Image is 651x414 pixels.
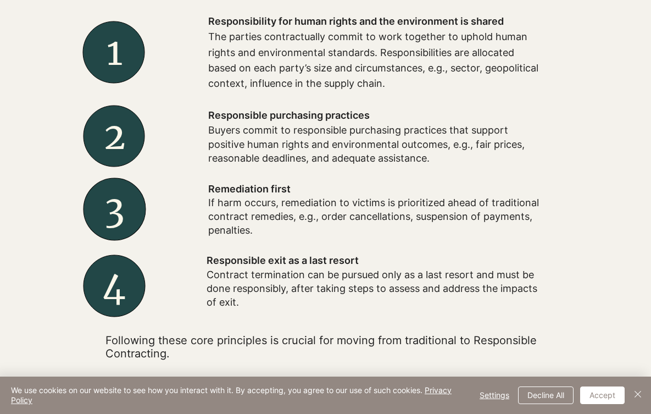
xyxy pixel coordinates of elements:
[208,29,542,91] p: The parties contractually commit to work together to uphold human rights and environmental standa...
[518,387,574,404] button: Decline All
[77,261,151,312] h2: 4
[62,111,166,162] h2: 2
[480,387,509,404] span: Settings
[105,334,540,360] p: ​Following these core principles is crucial for moving from traditional to Responsible Contracting.
[208,183,291,195] span: Remediation first
[63,27,167,78] h2: 1
[207,268,540,310] p: Contract termination can be pursued only as a last resort and must be done responsibly, after tak...
[631,385,644,405] button: Close
[580,387,625,404] button: Accept
[208,109,370,121] span: Responsible purchasing practices
[208,123,542,165] p: Buyers commit to responsible purchasing practices that support positive human rights and environm...
[78,184,151,235] h2: 3
[207,255,359,266] span: Responsible exit as a last resort
[208,196,542,238] p: If harm occurs, remediation to victims is prioritized ahead of traditional contract remedies, e.g...
[11,385,466,405] span: We use cookies on our website to see how you interact with it. By accepting, you agree to our use...
[631,388,644,401] img: Close
[11,385,452,405] a: Privacy Policy
[208,15,504,27] span: Responsibility for human rights and the environment is shared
